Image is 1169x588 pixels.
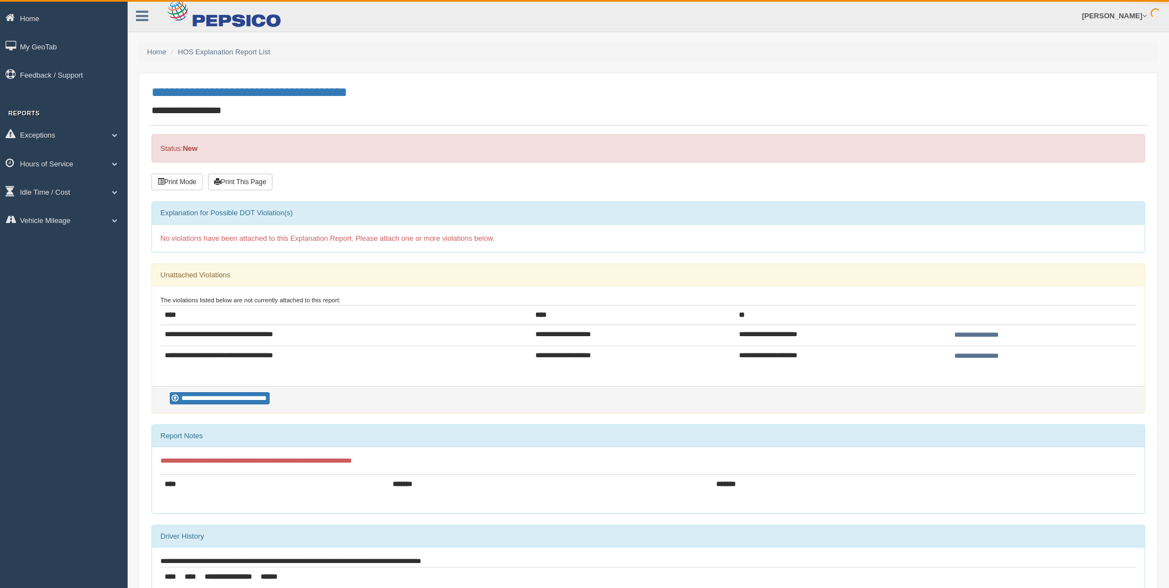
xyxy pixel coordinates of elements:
[151,134,1145,163] div: Status:
[151,174,203,190] button: Print Mode
[208,174,272,190] button: Print This Page
[147,48,166,56] a: Home
[152,425,1145,447] div: Report Notes
[152,264,1145,286] div: Unattached Violations
[160,297,341,303] small: The violations listed below are not currently attached to this report:
[152,202,1145,224] div: Explanation for Possible DOT Violation(s)
[183,144,198,153] strong: New
[178,48,270,56] a: HOS Explanation Report List
[160,234,495,242] span: No violations have been attached to this Explanation Report. Please attach one or more violations...
[152,525,1145,548] div: Driver History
